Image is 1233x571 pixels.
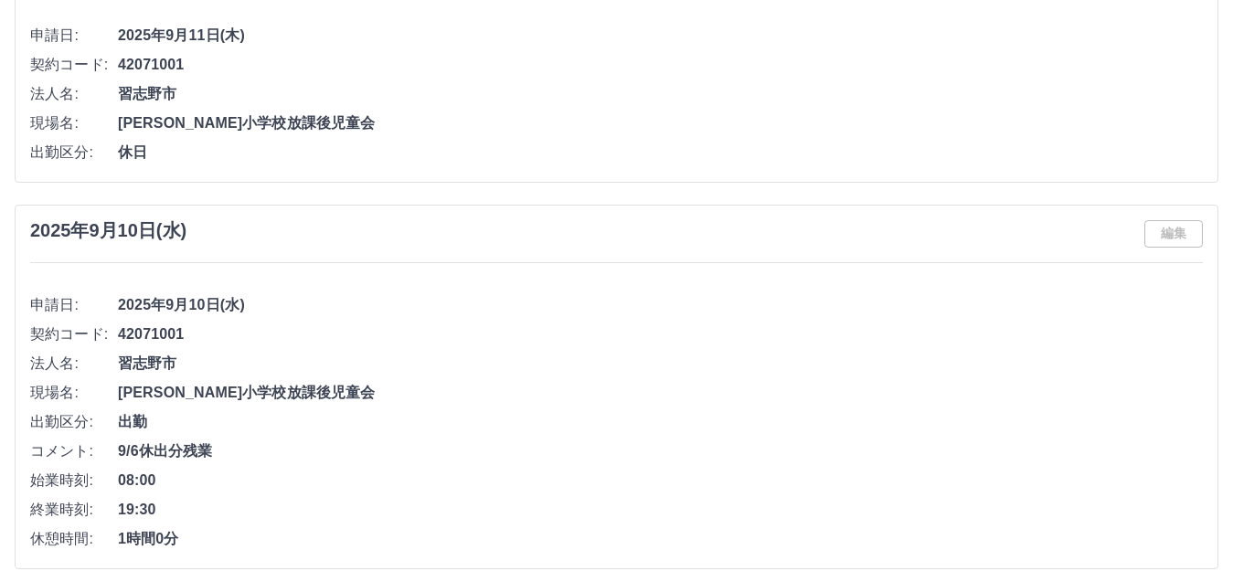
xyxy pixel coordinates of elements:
[118,353,1203,375] span: 習志野市
[118,25,1203,47] span: 2025年9月11日(木)
[30,353,118,375] span: 法人名:
[30,440,118,462] span: コメント:
[30,499,118,521] span: 終業時刻:
[118,382,1203,404] span: [PERSON_NAME]小学校放課後児童会
[118,54,1203,76] span: 42071001
[30,112,118,134] span: 現場名:
[118,142,1203,164] span: 休日
[118,440,1203,462] span: 9/6休出分残業
[118,294,1203,316] span: 2025年9月10日(水)
[30,54,118,76] span: 契約コード:
[118,470,1203,492] span: 08:00
[30,294,118,316] span: 申請日:
[30,528,118,550] span: 休憩時間:
[30,83,118,105] span: 法人名:
[118,411,1203,433] span: 出勤
[118,499,1203,521] span: 19:30
[30,142,118,164] span: 出勤区分:
[30,323,118,345] span: 契約コード:
[118,83,1203,105] span: 習志野市
[30,411,118,433] span: 出勤区分:
[30,382,118,404] span: 現場名:
[118,323,1203,345] span: 42071001
[30,220,186,241] h3: 2025年9月10日(水)
[30,25,118,47] span: 申請日:
[30,470,118,492] span: 始業時刻:
[118,112,1203,134] span: [PERSON_NAME]小学校放課後児童会
[118,528,1203,550] span: 1時間0分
